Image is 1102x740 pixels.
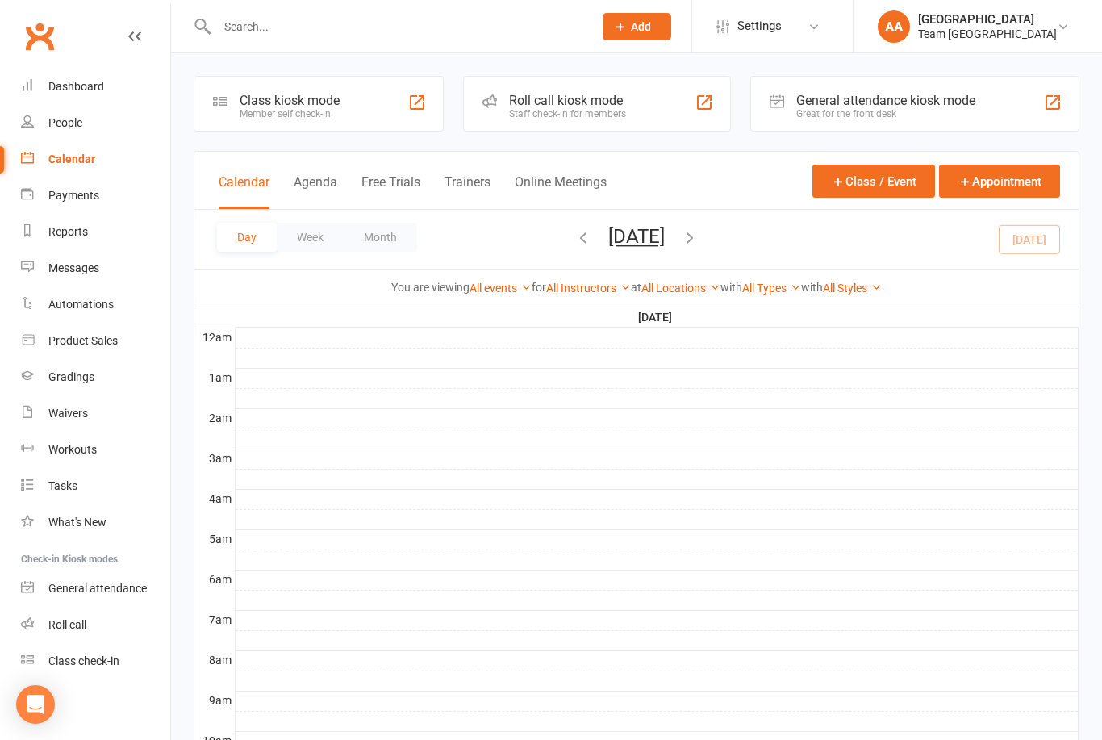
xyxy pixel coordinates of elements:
a: All Types [742,282,801,295]
div: [GEOGRAPHIC_DATA] [918,12,1057,27]
a: Reports [21,214,170,250]
a: Workouts [21,432,170,468]
div: Member self check-in [240,108,340,119]
th: 2am [194,408,235,429]
div: Roll call kiosk mode [509,93,626,108]
button: Month [344,223,417,252]
div: Open Intercom Messenger [16,685,55,724]
button: [DATE] [608,225,665,248]
button: Week [277,223,344,252]
strong: at [631,281,641,294]
th: 5am [194,529,235,550]
div: Class check-in [48,654,119,667]
button: Online Meetings [515,174,607,209]
div: Gradings [48,370,94,383]
div: Messages [48,261,99,274]
div: Payments [48,189,99,202]
th: 1am [194,368,235,388]
div: Class kiosk mode [240,93,340,108]
a: Payments [21,178,170,214]
th: [DATE] [235,307,1079,328]
th: 4am [194,489,235,509]
th: 12am [194,328,235,348]
th: 6am [194,570,235,590]
th: 3am [194,449,235,469]
div: People [48,116,82,129]
span: Add [631,20,651,33]
strong: with [801,281,823,294]
span: Settings [737,8,782,44]
a: All Instructors [546,282,631,295]
a: All Locations [641,282,720,295]
a: Gradings [21,359,170,395]
div: Reports [48,225,88,238]
a: Tasks [21,468,170,504]
button: Day [217,223,277,252]
div: Workouts [48,443,97,456]
div: Product Sales [48,334,118,347]
a: Messages [21,250,170,286]
a: General attendance kiosk mode [21,571,170,607]
a: What's New [21,504,170,541]
div: Automations [48,298,114,311]
div: Waivers [48,407,88,420]
th: 9am [194,691,235,711]
a: Waivers [21,395,170,432]
a: Product Sales [21,323,170,359]
a: Calendar [21,141,170,178]
button: Free Trials [361,174,420,209]
a: Roll call [21,607,170,643]
a: Dashboard [21,69,170,105]
button: Agenda [294,174,337,209]
button: Calendar [219,174,269,209]
div: Dashboard [48,80,104,93]
a: Automations [21,286,170,323]
strong: for [532,281,546,294]
th: 7am [194,610,235,630]
div: General attendance [48,582,147,595]
a: All events [470,282,532,295]
a: Clubworx [19,16,60,56]
th: 8am [194,650,235,671]
div: Tasks [48,479,77,492]
a: People [21,105,170,141]
input: Search... [212,15,582,38]
button: Class / Event [812,165,935,198]
strong: You are viewing [391,281,470,294]
div: Team [GEOGRAPHIC_DATA] [918,27,1057,41]
button: Add [603,13,671,40]
button: Appointment [939,165,1060,198]
a: All Styles [823,282,882,295]
div: General attendance kiosk mode [796,93,975,108]
div: What's New [48,516,106,529]
div: Calendar [48,153,95,165]
div: Staff check-in for members [509,108,626,119]
div: Great for the front desk [796,108,975,119]
div: Roll call [48,618,86,631]
strong: with [720,281,742,294]
button: Trainers [445,174,490,209]
a: Class kiosk mode [21,643,170,679]
div: AA [878,10,910,43]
